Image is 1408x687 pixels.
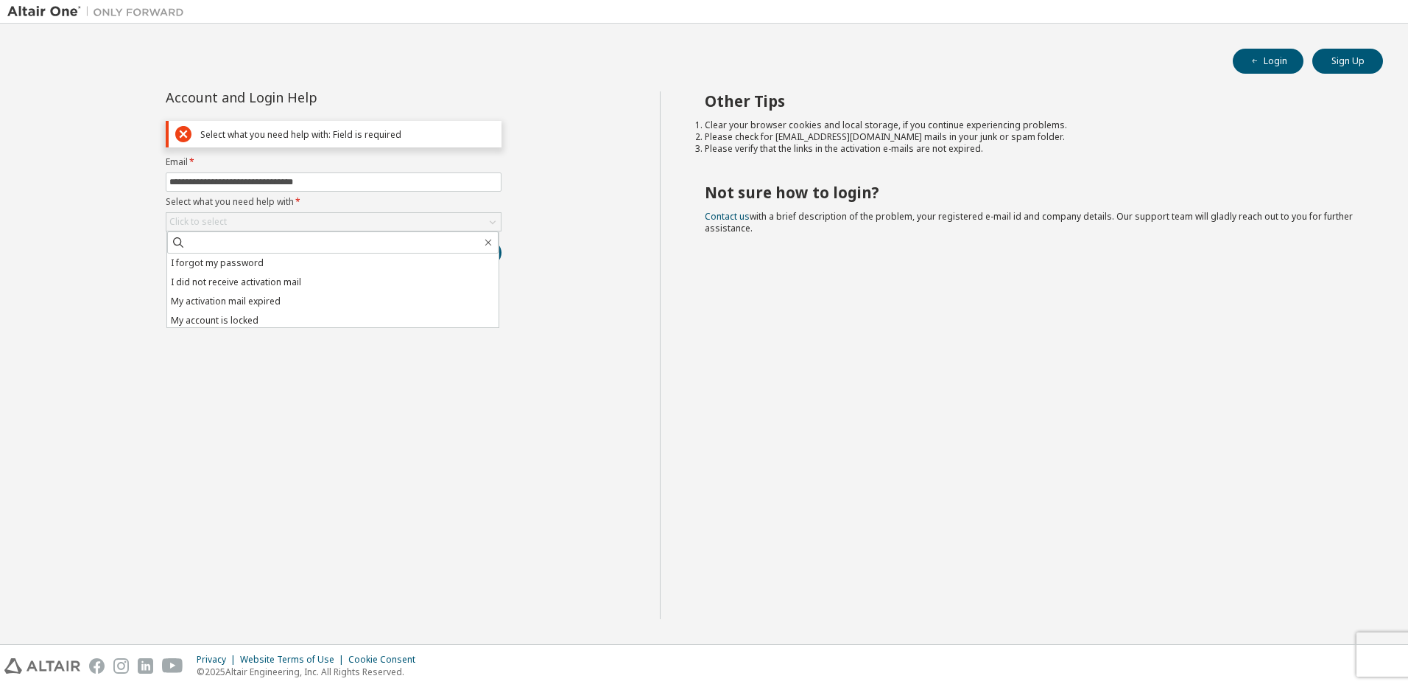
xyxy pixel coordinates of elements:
div: Account and Login Help [166,91,434,103]
li: Please check for [EMAIL_ADDRESS][DOMAIN_NAME] mails in your junk or spam folder. [705,131,1357,143]
label: Select what you need help with [166,196,501,208]
img: Altair One [7,4,191,19]
div: Cookie Consent [348,654,424,666]
img: instagram.svg [113,658,129,674]
div: Website Terms of Use [240,654,348,666]
img: youtube.svg [162,658,183,674]
div: Privacy [197,654,240,666]
span: with a brief description of the problem, your registered e-mail id and company details. Our suppo... [705,210,1353,234]
img: linkedin.svg [138,658,153,674]
img: altair_logo.svg [4,658,80,674]
div: Select what you need help with: Field is required [200,129,495,140]
button: Sign Up [1312,49,1383,74]
img: facebook.svg [89,658,105,674]
li: I forgot my password [167,254,499,273]
h2: Other Tips [705,91,1357,111]
li: Clear your browser cookies and local storage, if you continue experiencing problems. [705,119,1357,131]
div: Click to select [166,213,501,231]
label: Email [166,156,501,168]
li: Please verify that the links in the activation e-mails are not expired. [705,143,1357,155]
p: © 2025 Altair Engineering, Inc. All Rights Reserved. [197,666,424,678]
a: Contact us [705,210,750,223]
h2: Not sure how to login? [705,183,1357,202]
div: Click to select [169,216,227,228]
button: Login [1233,49,1303,74]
